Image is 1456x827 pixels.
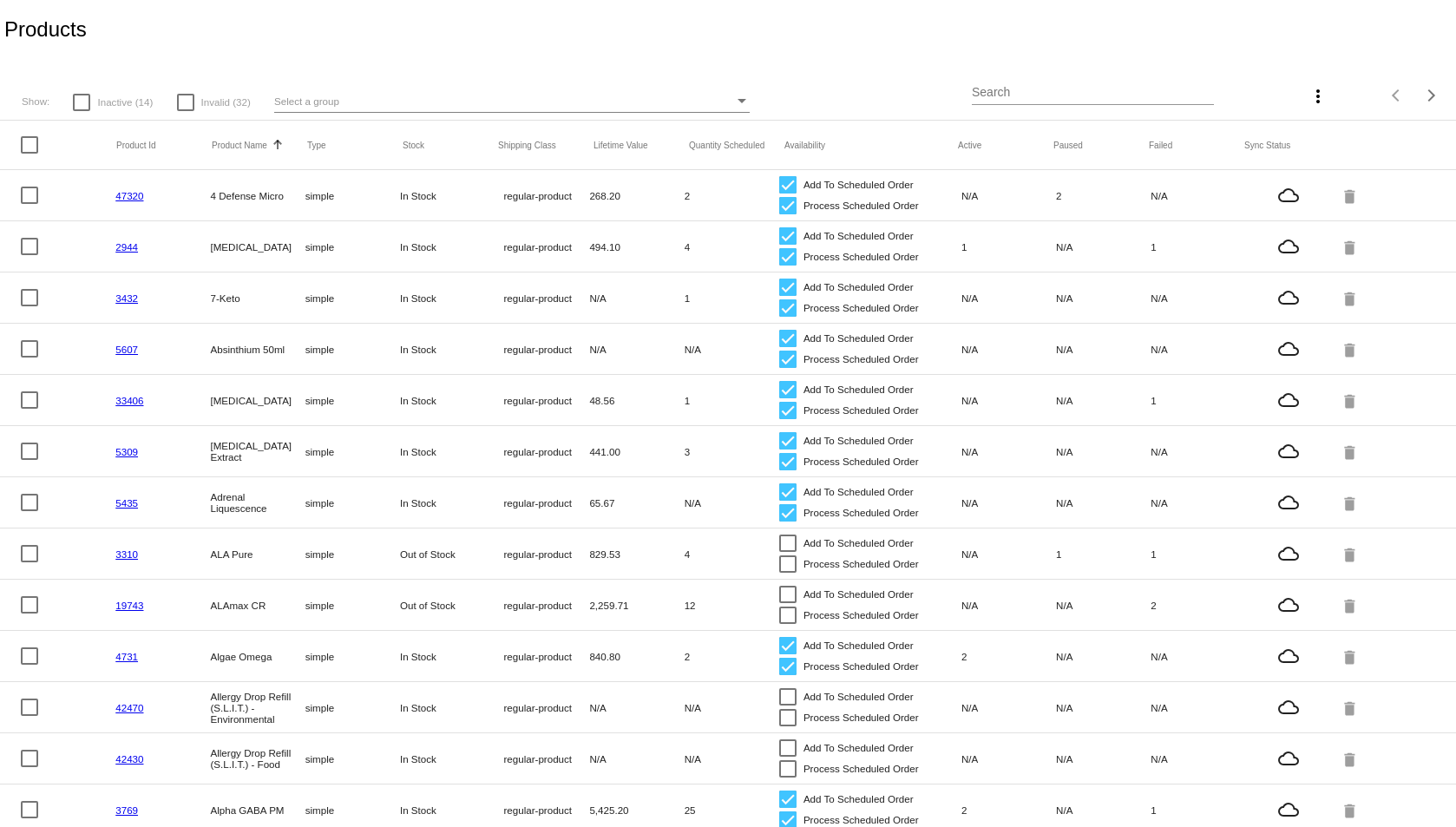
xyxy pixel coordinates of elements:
[594,140,648,150] button: Change sorting for LifetimeValue
[210,436,305,467] mat-cell: [MEDICAL_DATA] Extract
[961,442,1056,462] mat-cell: N/A
[1246,185,1332,206] mat-icon: cloud_queue
[307,140,326,150] button: Change sorting for ProductType
[400,186,495,206] mat-cell: In Stock
[210,391,305,410] mat-cell: [MEDICAL_DATA]
[589,391,684,410] mat-cell: 48.56
[803,451,919,472] span: Process Scheduled Order
[1341,438,1361,465] mat-icon: delete
[1380,78,1414,113] button: Previous page
[685,544,779,564] mat-cell: 4
[803,195,919,216] span: Process Scheduled Order
[1056,339,1151,359] mat-cell: N/A
[305,288,400,308] mat-cell: simple
[1151,288,1245,308] mat-cell: N/A
[115,702,143,713] a: 42470
[4,17,87,42] h2: Products
[400,544,495,564] mat-cell: Out of Stock
[1151,544,1245,564] mat-cell: 1
[495,493,589,513] mat-cell: regular-product
[803,226,914,246] span: Add To Scheduled Order
[400,442,495,462] mat-cell: In Stock
[210,288,305,308] mat-cell: 7-Keto
[589,186,684,206] mat-cell: 268.20
[803,400,919,421] span: Process Scheduled Order
[115,753,143,765] a: 42430
[22,95,49,107] span: Show:
[1246,338,1332,359] mat-icon: cloud_queue
[1151,647,1245,666] mat-cell: N/A
[803,584,914,605] span: Add To Scheduled Order
[495,237,589,257] mat-cell: regular-product
[803,738,914,758] span: Add To Scheduled Order
[1341,387,1361,414] mat-icon: delete
[1151,237,1245,257] mat-cell: 1
[1341,694,1361,721] mat-icon: delete
[803,533,914,554] span: Add To Scheduled Order
[589,800,684,820] mat-cell: 5,425.20
[589,493,684,513] mat-cell: 65.67
[1341,797,1361,824] mat-icon: delete
[400,391,495,410] mat-cell: In Stock
[803,656,919,677] span: Process Scheduled Order
[305,647,400,666] mat-cell: simple
[115,190,143,201] a: 47320
[961,339,1056,359] mat-cell: N/A
[305,595,400,615] mat-cell: simple
[1056,544,1151,564] mat-cell: 1
[1056,493,1151,513] mat-cell: N/A
[685,647,779,666] mat-cell: 2
[115,446,138,457] a: 5309
[1056,186,1151,206] mat-cell: 2
[495,339,589,359] mat-cell: regular-product
[274,95,339,107] span: Select a group
[961,544,1056,564] mat-cell: N/A
[1341,592,1361,619] mat-icon: delete
[1053,140,1083,150] button: Change sorting for TotalQuantityScheduledPaused
[1151,800,1245,820] mat-cell: 1
[115,548,138,560] a: 3310
[115,395,143,406] a: 33406
[1151,391,1245,410] mat-cell: 1
[1149,140,1172,150] button: Change sorting for TotalQuantityFailed
[803,605,919,626] span: Process Scheduled Order
[803,174,914,195] span: Add To Scheduled Order
[1246,390,1332,410] mat-icon: cloud_queue
[1056,647,1151,666] mat-cell: N/A
[1151,698,1245,718] mat-cell: N/A
[400,647,495,666] mat-cell: In Stock
[305,237,400,257] mat-cell: simple
[305,800,400,820] mat-cell: simple
[961,698,1056,718] mat-cell: N/A
[961,749,1056,769] mat-cell: N/A
[1151,339,1245,359] mat-cell: N/A
[589,749,684,769] mat-cell: N/A
[1056,749,1151,769] mat-cell: N/A
[685,595,779,615] mat-cell: 12
[1246,287,1332,308] mat-icon: cloud_queue
[589,698,684,718] mat-cell: N/A
[210,544,305,564] mat-cell: ALA Pure
[961,595,1056,615] mat-cell: N/A
[589,339,684,359] mat-cell: N/A
[305,442,400,462] mat-cell: simple
[1056,237,1151,257] mat-cell: N/A
[495,391,589,410] mat-cell: regular-product
[1246,697,1332,718] mat-icon: cloud_queue
[803,502,919,523] span: Process Scheduled Order
[803,298,919,318] span: Process Scheduled Order
[400,749,495,769] mat-cell: In Stock
[961,800,1056,820] mat-cell: 2
[1341,233,1361,260] mat-icon: delete
[1246,543,1332,564] mat-icon: cloud_queue
[961,647,1056,666] mat-cell: 2
[400,493,495,513] mat-cell: In Stock
[685,237,779,257] mat-cell: 4
[115,241,138,253] a: 2944
[589,288,684,308] mat-cell: N/A
[210,686,305,729] mat-cell: Allergy Drop Refill (S.L.I.T.) - Environmental
[589,647,684,666] mat-cell: 840.80
[400,288,495,308] mat-cell: In Stock
[210,186,305,206] mat-cell: 4 Defense Micro
[201,92,251,113] span: Invalid (32)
